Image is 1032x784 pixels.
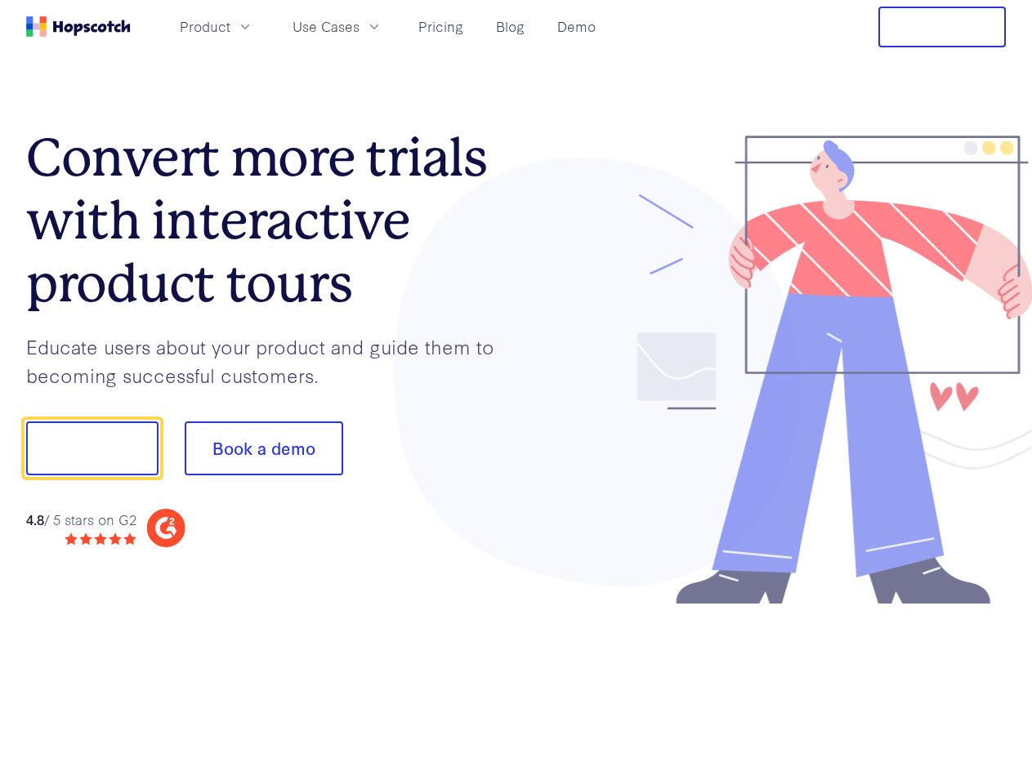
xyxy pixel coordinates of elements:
[26,16,131,37] a: Home
[185,421,343,475] button: Book a demo
[283,13,392,40] button: Use Cases
[170,13,263,40] button: Product
[412,13,470,40] a: Pricing
[489,13,531,40] a: Blog
[551,13,602,40] a: Demo
[26,127,516,314] h1: Convert more trials with interactive product tours
[26,510,136,530] div: / 5 stars on G2
[26,510,44,528] strong: 4.8
[26,421,159,475] button: Show me!
[180,16,230,37] span: Product
[878,7,1006,47] button: Free Trial
[26,332,516,389] p: Educate users about your product and guide them to becoming successful customers.
[293,16,360,37] span: Use Cases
